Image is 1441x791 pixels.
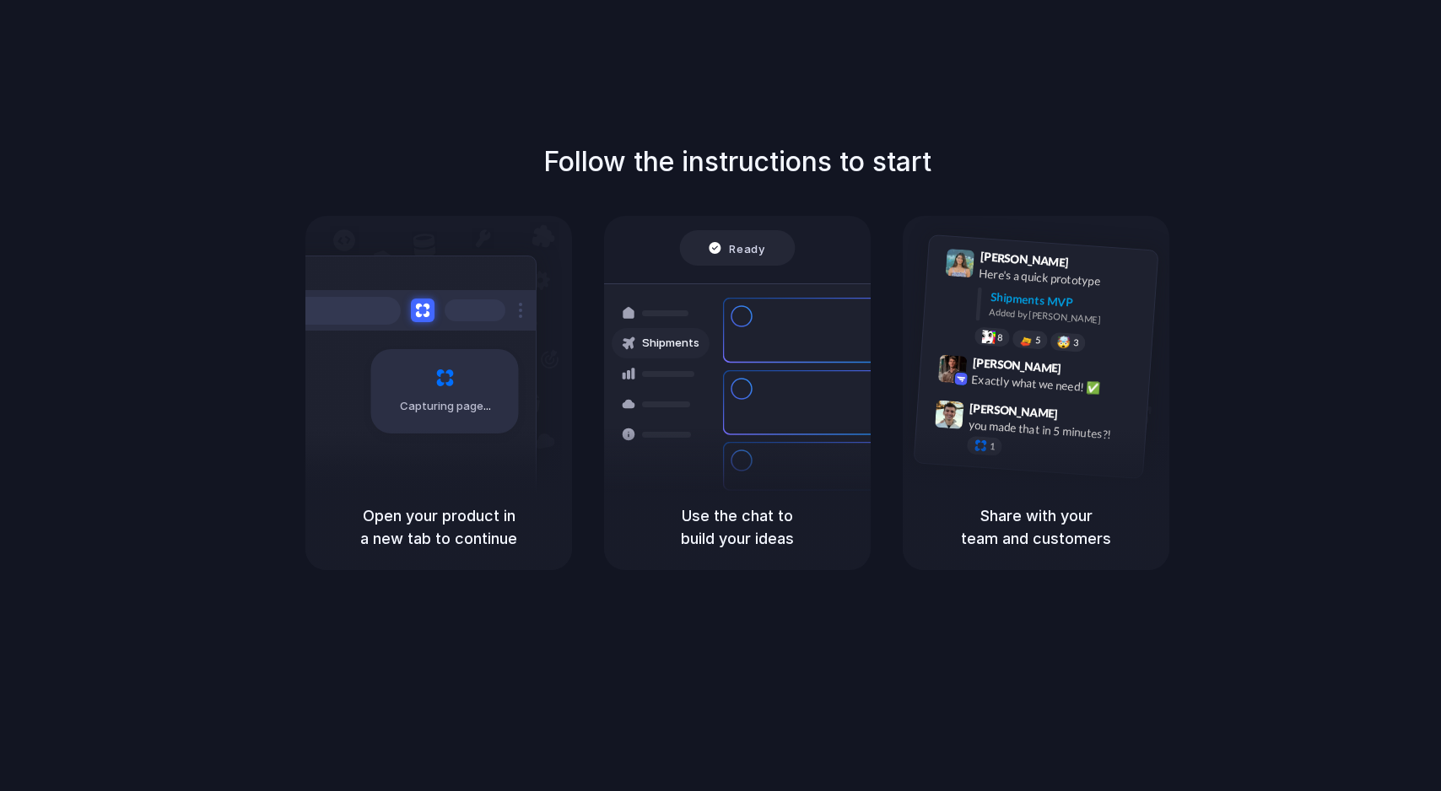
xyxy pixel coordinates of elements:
[624,504,850,550] h5: Use the chat to build your ideas
[990,288,1146,316] div: Shipments MVP
[923,504,1149,550] h5: Share with your team and customers
[997,333,1003,342] span: 8
[1073,338,1079,347] span: 3
[543,142,931,182] h1: Follow the instructions to start
[400,398,494,415] span: Capturing page
[980,247,1069,272] span: [PERSON_NAME]
[730,239,765,256] span: Ready
[1066,361,1101,381] span: 9:42 AM
[1063,406,1098,427] span: 9:47 AM
[642,335,699,352] span: Shipments
[989,305,1144,330] div: Added by [PERSON_NAME]
[969,399,1059,423] span: [PERSON_NAME]
[979,265,1147,293] div: Here's a quick prototype
[971,370,1140,399] div: Exactly what we need! ✅
[326,504,552,550] h5: Open your product in a new tab to continue
[1074,256,1109,276] span: 9:41 AM
[972,353,1061,378] span: [PERSON_NAME]
[968,416,1136,444] div: you made that in 5 minutes?!
[1035,336,1041,345] span: 5
[1057,336,1071,348] div: 🤯
[990,442,996,451] span: 1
